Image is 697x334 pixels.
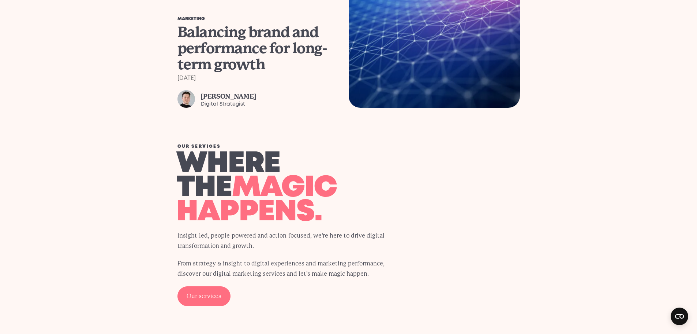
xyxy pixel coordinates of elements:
div: Balancing brand and performance for long-term growth [177,24,335,73]
a: Our services [177,286,231,306]
div: [DATE] [177,76,335,81]
div: Digital Strategist [201,100,256,108]
span: magic happens. [176,175,337,225]
div: Marketing [177,17,335,21]
p: Insight-led, people-powered and action-focused, we’re here to drive digital transformation and gr... [177,231,407,251]
button: Open CMP widget [671,308,688,325]
p: From strategy & insight to digital experiences and marketing performance, discover our digital ma... [177,258,407,279]
img: Nick Phillips [177,90,195,108]
div: [PERSON_NAME] [201,92,256,100]
h2: Where the [176,152,407,224]
div: Our services [177,144,407,149]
